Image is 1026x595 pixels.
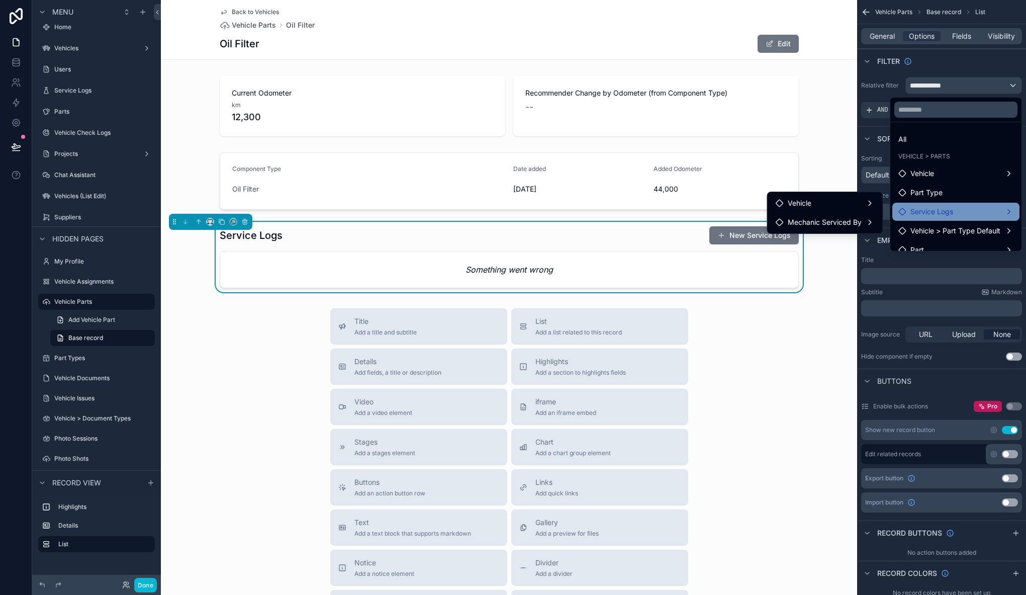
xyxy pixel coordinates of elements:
[354,357,441,367] span: Details
[535,437,611,447] span: Chart
[511,349,688,385] button: HighlightsAdd a section to highlights fields
[330,389,507,425] button: VideoAdd a video element
[898,152,950,160] span: Vehicle > Parts
[511,509,688,546] button: GalleryAdd a preview for files
[354,397,412,407] span: Video
[220,8,279,16] a: Back to Vehicles
[354,328,417,336] span: Add a title and subtitle
[330,469,507,505] button: ButtonsAdd an action button row
[535,328,622,336] span: Add a list related to this record
[220,37,259,51] h1: Oil Filter
[354,369,441,377] span: Add fields, a title or description
[354,489,425,497] span: Add an action button row
[354,437,415,447] span: Stages
[535,369,626,377] span: Add a section to highlights fields
[330,308,507,345] button: TitleAdd a title and subtitle
[330,509,507,546] button: TextAdd a text block that supports markdown
[511,308,688,345] button: ListAdd a list related to this record
[788,216,862,228] span: Mechanic Serviced By
[511,550,688,586] button: DividerAdd a divider
[535,518,599,528] span: Gallery
[511,429,688,465] button: ChartAdd a chart group element
[535,316,622,326] span: List
[758,35,799,53] button: Edit
[535,357,626,367] span: Highlights
[330,550,507,586] button: NoticeAdd a notice element
[220,20,276,30] a: Vehicle Parts
[286,20,315,30] a: Oil Filter
[354,518,471,528] span: Text
[511,469,688,505] button: LinksAdd quick links
[535,449,611,457] span: Add a chart group element
[232,20,276,30] span: Vehicle Parts
[232,8,279,16] span: Back to Vehicles
[910,167,934,180] span: Vehicle
[535,397,596,407] span: iframe
[910,225,1000,237] span: Vehicle > Part Type Default
[709,226,799,244] button: New Service Logs
[220,228,283,242] h1: Service Logs
[354,570,414,578] span: Add a notice element
[354,449,415,457] span: Add a stages element
[535,530,599,538] span: Add a preview for files
[354,409,412,417] span: Add a video element
[535,489,578,497] span: Add quick links
[535,558,573,568] span: Divider
[788,197,811,209] span: Vehicle
[535,477,578,487] span: Links
[354,558,414,568] span: Notice
[898,133,906,145] span: All
[535,570,573,578] span: Add a divider
[910,187,943,199] span: Part Type
[330,429,507,465] button: StagesAdd a stages element
[535,409,596,417] span: Add an iframe embed
[910,244,924,256] span: Part
[354,316,417,326] span: Title
[511,389,688,425] button: iframeAdd an iframe embed
[354,477,425,487] span: Buttons
[330,349,507,385] button: DetailsAdd fields, a title or description
[354,530,471,538] span: Add a text block that supports markdown
[910,206,953,218] span: Service Logs
[465,264,553,276] em: Something went wrong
